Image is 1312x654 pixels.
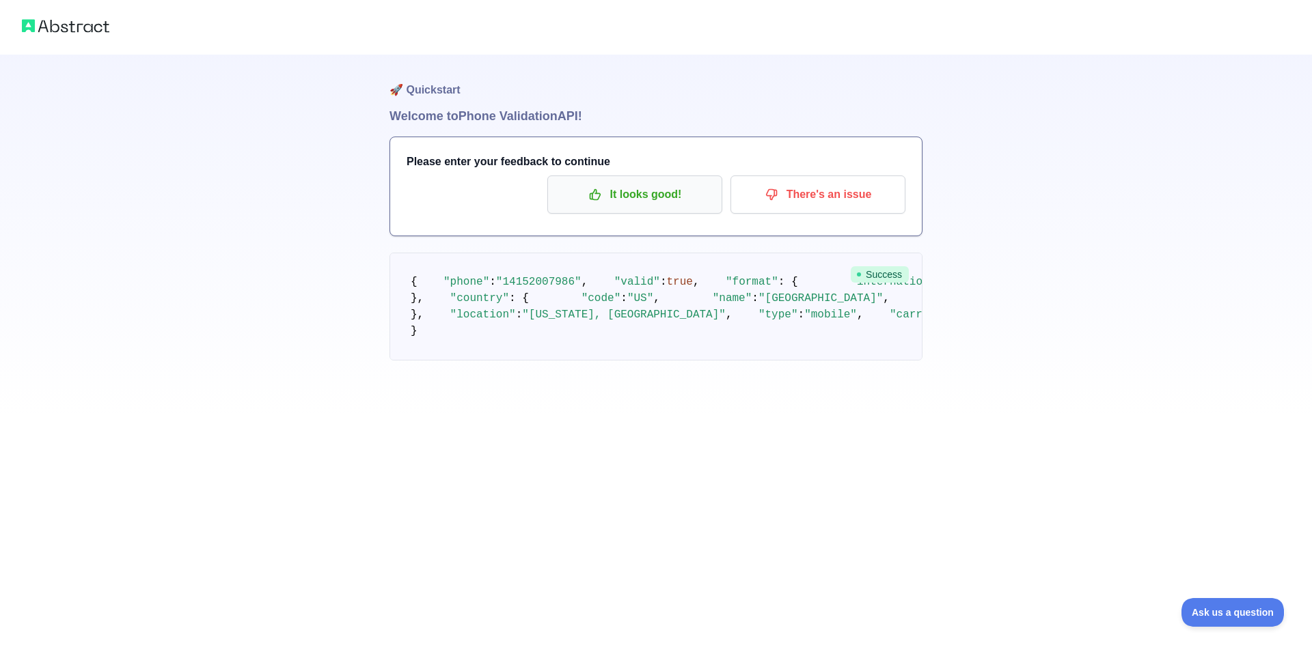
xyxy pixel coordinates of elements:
span: : [516,309,523,321]
span: "location" [450,309,516,321]
span: , [883,292,890,304]
code: }, }, } [411,276,1277,337]
h3: Please enter your feedback to continue [407,154,905,170]
span: "14152007986" [496,276,582,288]
span: : [752,292,758,304]
span: "carrier" [890,309,948,321]
span: : [489,276,496,288]
h1: Welcome to Phone Validation API! [389,106,922,126]
iframe: Toggle Customer Support [1181,598,1285,627]
span: : { [778,276,798,288]
span: , [857,309,864,321]
span: "valid" [614,276,660,288]
span: : [660,276,667,288]
span: : [798,309,805,321]
span: "[GEOGRAPHIC_DATA]" [758,292,883,304]
p: It looks good! [558,183,712,206]
h1: 🚀 Quickstart [389,55,922,106]
span: : { [509,292,529,304]
span: "name" [713,292,752,304]
span: "type" [758,309,798,321]
span: { [411,276,418,288]
span: "[US_STATE], [GEOGRAPHIC_DATA]" [522,309,726,321]
p: There's an issue [741,183,895,206]
span: "country" [450,292,509,304]
span: , [582,276,588,288]
span: , [653,292,660,304]
span: true [667,276,693,288]
span: Success [851,266,909,283]
img: Abstract logo [22,16,109,35]
span: "international" [850,276,948,288]
span: "US" [627,292,653,304]
span: "phone" [443,276,489,288]
span: "code" [582,292,621,304]
span: "mobile" [804,309,857,321]
span: "format" [726,276,778,288]
span: , [693,276,700,288]
span: , [726,309,733,321]
span: : [620,292,627,304]
button: It looks good! [547,175,722,214]
button: There's an issue [730,175,905,214]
